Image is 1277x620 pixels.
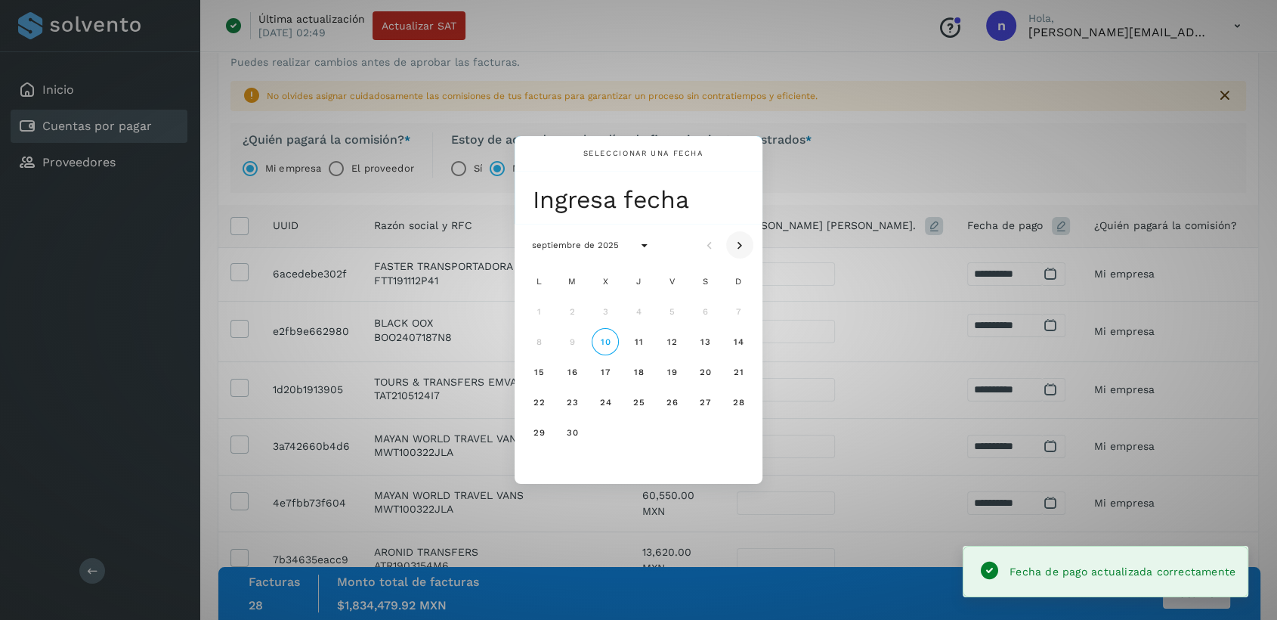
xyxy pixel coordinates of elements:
div: D [723,266,753,296]
div: S [690,266,720,296]
span: 27 [698,397,711,408]
div: Ingresa fecha [533,184,753,215]
button: sábado, 13 de septiembre de 2025 [691,328,719,355]
span: 12 [666,336,677,347]
span: 19 [666,367,677,377]
span: 18 [632,367,644,377]
button: lunes, 29 de septiembre de 2025 [525,419,552,446]
button: martes, 30 de septiembre de 2025 [558,419,586,446]
button: viernes, 26 de septiembre de 2025 [658,389,685,416]
div: M [557,266,587,296]
button: jueves, 11 de septiembre de 2025 [625,328,652,355]
span: 20 [698,367,711,377]
button: martes, 16 de septiembre de 2025 [558,358,586,386]
span: 14 [732,336,744,347]
button: domingo, 21 de septiembre de 2025 [725,358,752,386]
span: 13 [699,336,710,347]
span: 22 [532,397,545,408]
button: Seleccionar año [631,231,658,259]
span: 15 [533,367,544,377]
div: V [657,266,687,296]
button: viernes, 12 de septiembre de 2025 [658,328,685,355]
span: 30 [565,427,578,438]
span: 28 [731,397,744,408]
span: 16 [566,367,577,377]
button: domingo, 28 de septiembre de 2025 [725,389,752,416]
button: sábado, 20 de septiembre de 2025 [691,358,719,386]
span: 21 [732,367,744,377]
span: Fecha de pago actualizada correctamente [1010,566,1235,578]
div: L [524,266,554,296]
div: J [623,266,654,296]
div: Seleccionar una fecha [583,148,703,160]
span: 29 [532,427,545,438]
button: jueves, 25 de septiembre de 2025 [625,389,652,416]
button: miércoles, 24 de septiembre de 2025 [592,389,619,416]
span: 11 [633,336,643,347]
button: septiembre de 2025 [519,231,631,259]
span: 25 [632,397,645,408]
button: martes, 23 de septiembre de 2025 [558,389,586,416]
button: lunes, 15 de septiembre de 2025 [525,358,552,386]
span: 26 [665,397,678,408]
span: 17 [599,367,611,377]
button: Mes siguiente [726,231,753,259]
span: 24 [598,397,611,408]
span: 23 [565,397,578,408]
div: X [590,266,620,296]
button: domingo, 14 de septiembre de 2025 [725,328,752,355]
button: miércoles, 17 de septiembre de 2025 [592,358,619,386]
button: lunes, 22 de septiembre de 2025 [525,389,552,416]
button: Hoy, miércoles, 10 de septiembre de 2025 [592,328,619,355]
button: viernes, 19 de septiembre de 2025 [658,358,685,386]
button: sábado, 27 de septiembre de 2025 [691,389,719,416]
span: septiembre de 2025 [531,240,619,250]
button: jueves, 18 de septiembre de 2025 [625,358,652,386]
span: 10 [599,336,611,347]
